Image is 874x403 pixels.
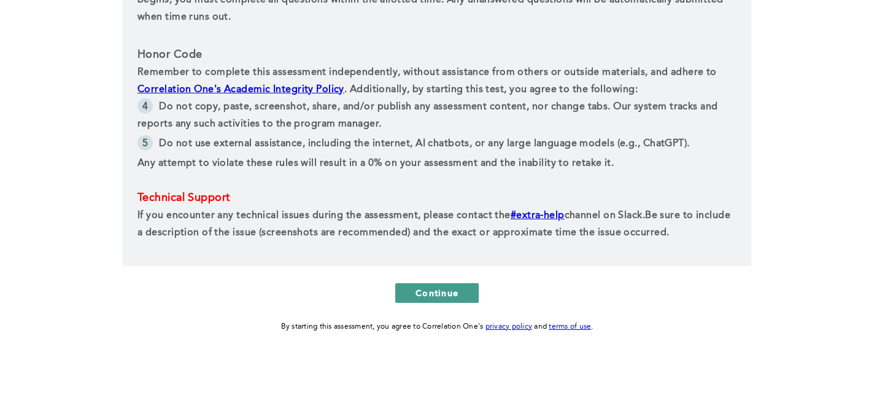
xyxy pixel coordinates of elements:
[565,211,645,221] span: channel on Slack.
[137,211,511,221] span: If you encounter any technical issues during the assessment, please contact the
[485,323,533,331] a: privacy policy
[549,323,591,331] a: terms of use
[281,320,594,334] div: By starting this assessment, you agree to Correlation One's and .
[137,49,202,60] span: Honor Code
[137,211,733,238] span: Be sure to include a description of the issue (screenshots are recommended) and the exact or appr...
[159,139,689,149] span: Do not use external assistance, including the internet, AI chatbots, or any large language models...
[137,85,344,95] a: Correlation One's Academic Integrity Policy
[137,192,230,203] span: Technical Support
[137,102,721,129] span: Do not copy, paste, screenshot, share, and/or publish any assessment content, nor change tabs. Ou...
[511,211,565,221] a: #extra-help
[137,158,614,168] span: Any attempt to violate these rules will result in a 0% on your assessment and the inability to re...
[137,68,719,77] span: Remember to complete this assessment independently, without assistance from others or outside mat...
[416,287,458,299] span: Continue
[344,85,638,95] span: . Additionally, by starting this test, you agree to the following:
[395,283,479,303] button: Continue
